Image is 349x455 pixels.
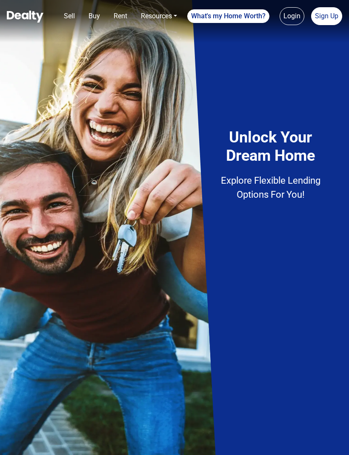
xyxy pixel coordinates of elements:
[218,128,323,165] h4: Unlock Your Dream Home
[311,7,342,25] a: Sign Up
[187,9,269,23] a: What's my Home Worth?
[280,7,304,25] a: Login
[137,8,180,25] a: Resources
[60,8,78,25] a: Sell
[110,8,131,25] a: Rent
[85,8,103,25] a: Buy
[218,173,323,202] p: Explore Flexible Lending Options For You!
[7,11,43,23] img: Dealty - Buy, Sell & Rent Homes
